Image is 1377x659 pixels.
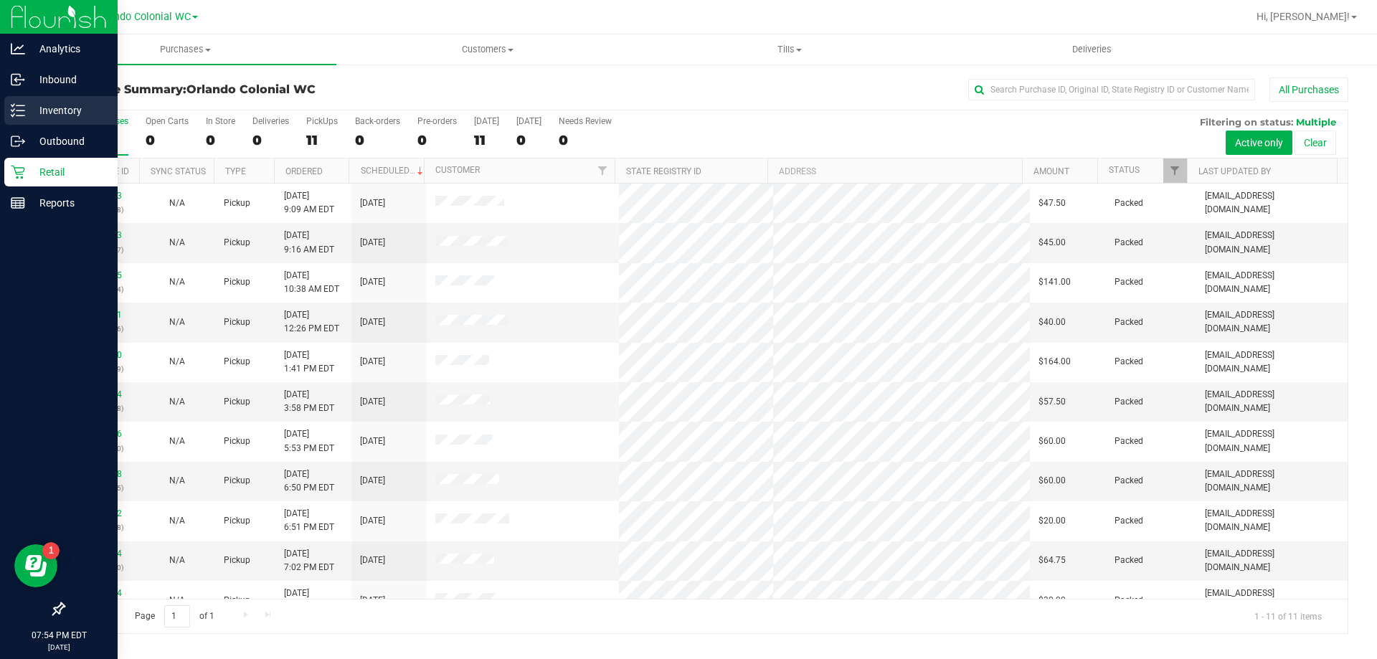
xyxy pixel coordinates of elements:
[1243,605,1333,627] span: 1 - 11 of 11 items
[435,165,480,175] a: Customer
[14,544,57,587] iframe: Resource center
[1115,316,1143,329] span: Packed
[6,642,111,653] p: [DATE]
[169,555,185,565] span: Not Applicable
[284,547,334,574] span: [DATE] 7:02 PM EDT
[146,132,189,148] div: 0
[169,474,185,488] button: N/A
[1205,507,1339,534] span: [EMAIL_ADDRESS][DOMAIN_NAME]
[169,237,185,247] span: Not Applicable
[1109,165,1140,175] a: Status
[284,507,334,534] span: [DATE] 6:51 PM EDT
[516,116,541,126] div: [DATE]
[82,469,122,479] a: 11825408
[306,116,338,126] div: PickUps
[336,34,638,65] a: Customers
[284,349,334,376] span: [DATE] 1:41 PM EDT
[11,103,25,118] inline-svg: Inventory
[169,317,185,327] span: Not Applicable
[11,42,25,56] inline-svg: Analytics
[559,116,612,126] div: Needs Review
[169,594,185,607] button: N/A
[1257,11,1350,22] span: Hi, [PERSON_NAME]!
[42,542,60,559] iframe: Resource center unread badge
[1038,594,1066,607] span: $30.00
[25,133,111,150] p: Outbound
[1115,594,1143,607] span: Packed
[169,554,185,567] button: N/A
[224,594,250,607] span: Pickup
[169,356,185,366] span: Not Applicable
[252,132,289,148] div: 0
[1115,554,1143,567] span: Packed
[169,236,185,250] button: N/A
[284,388,334,415] span: [DATE] 3:58 PM EDT
[559,132,612,148] div: 0
[6,629,111,642] p: 07:54 PM EDT
[474,132,499,148] div: 11
[1205,189,1339,217] span: [EMAIL_ADDRESS][DOMAIN_NAME]
[355,116,400,126] div: Back-orders
[355,132,400,148] div: 0
[252,116,289,126] div: Deliveries
[224,395,250,409] span: Pickup
[169,275,185,289] button: N/A
[146,116,189,126] div: Open Carts
[206,116,235,126] div: In Store
[206,132,235,148] div: 0
[284,308,339,336] span: [DATE] 12:26 PM EDT
[34,43,336,56] span: Purchases
[82,270,122,280] a: 11821935
[224,554,250,567] span: Pickup
[1205,308,1339,336] span: [EMAIL_ADDRESS][DOMAIN_NAME]
[82,588,122,598] a: 11825964
[516,132,541,148] div: 0
[1038,196,1066,210] span: $47.50
[1115,355,1143,369] span: Packed
[1115,395,1143,409] span: Packed
[224,316,250,329] span: Pickup
[11,165,25,179] inline-svg: Retail
[224,514,250,528] span: Pickup
[25,71,111,88] p: Inbound
[82,508,122,518] a: 11825522
[639,43,940,56] span: Tills
[361,166,426,176] a: Scheduled
[224,474,250,488] span: Pickup
[591,158,615,183] a: Filter
[169,355,185,369] button: N/A
[169,277,185,287] span: Not Applicable
[1205,229,1339,256] span: [EMAIL_ADDRESS][DOMAIN_NAME]
[1205,427,1339,455] span: [EMAIL_ADDRESS][DOMAIN_NAME]
[224,236,250,250] span: Pickup
[82,549,122,559] a: 11825544
[82,310,122,320] a: 11822811
[82,191,122,201] a: 11821273
[1205,388,1339,415] span: [EMAIL_ADDRESS][DOMAIN_NAME]
[169,475,185,485] span: Not Applicable
[285,166,323,176] a: Ordered
[1205,587,1339,614] span: [EMAIL_ADDRESS][DOMAIN_NAME]
[169,516,185,526] span: Not Applicable
[360,395,385,409] span: [DATE]
[169,514,185,528] button: N/A
[1205,547,1339,574] span: [EMAIL_ADDRESS][DOMAIN_NAME]
[169,395,185,409] button: N/A
[1163,158,1187,183] a: Filter
[25,102,111,119] p: Inventory
[638,34,940,65] a: Tills
[224,435,250,448] span: Pickup
[11,196,25,210] inline-svg: Reports
[1038,236,1066,250] span: $45.00
[284,427,334,455] span: [DATE] 5:53 PM EDT
[169,436,185,446] span: Not Applicable
[1038,275,1071,289] span: $141.00
[82,350,122,360] a: 11823200
[82,429,122,439] a: 11825006
[25,194,111,212] p: Reports
[1200,116,1293,128] span: Filtering on status:
[1053,43,1131,56] span: Deliveries
[306,132,338,148] div: 11
[224,355,250,369] span: Pickup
